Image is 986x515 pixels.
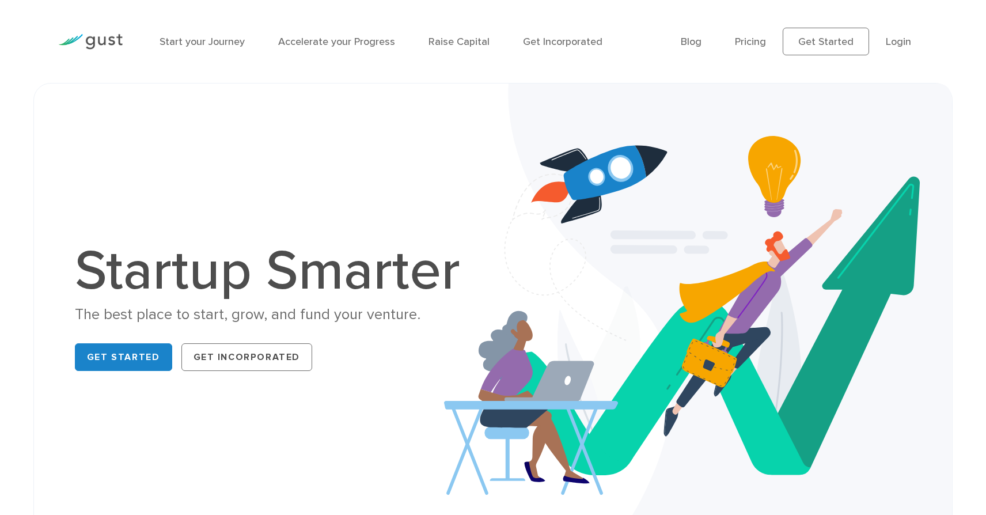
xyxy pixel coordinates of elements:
a: Raise Capital [428,36,490,48]
a: Pricing [735,36,766,48]
a: Get Started [75,343,172,371]
a: Blog [681,36,701,48]
a: Get Incorporated [523,36,602,48]
img: Gust Logo [58,34,123,50]
a: Get Started [783,28,869,55]
h1: Startup Smarter [75,244,472,299]
a: Accelerate your Progress [278,36,395,48]
a: Get Incorporated [181,343,313,371]
div: The best place to start, grow, and fund your venture. [75,305,472,325]
a: Start your Journey [160,36,245,48]
a: Login [886,36,911,48]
